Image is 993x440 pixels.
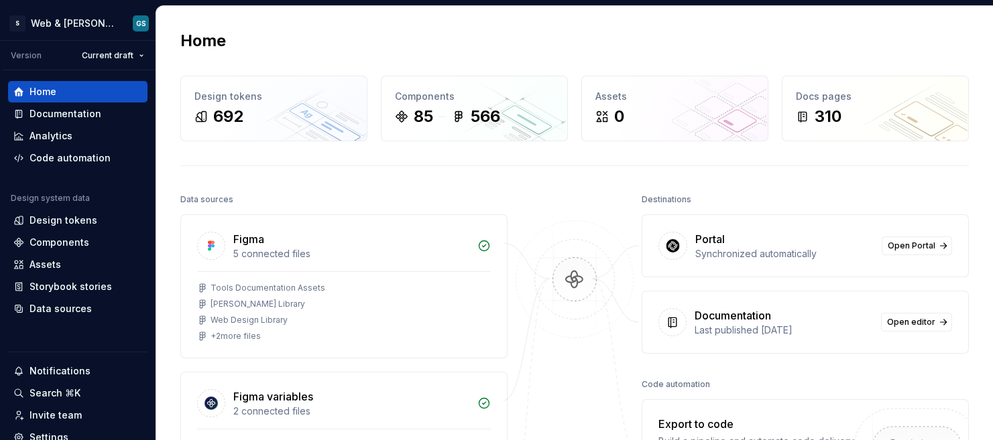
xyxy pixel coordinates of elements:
a: Home [8,81,148,102]
a: Documentation [8,103,148,125]
div: Docs pages [796,90,955,103]
div: Export to code [658,416,856,432]
button: Current draft [76,46,150,65]
div: 85 [414,106,433,127]
div: Data sources [180,190,233,209]
span: Open Portal [888,240,935,251]
div: Code automation [642,375,710,394]
div: Storybook stories [30,280,112,293]
div: 566 [471,106,500,127]
div: Figma [233,231,264,247]
div: Synchronized automatically [695,247,874,261]
div: 0 [614,106,624,127]
a: Storybook stories [8,276,148,297]
div: Design system data [11,193,90,204]
div: Tools Documentation Assets [211,283,325,293]
a: Data sources [8,298,148,319]
div: Assets [595,90,754,103]
div: 2 connected files [233,405,469,418]
div: [PERSON_NAME] Library [211,299,305,309]
button: Notifications [8,360,148,382]
div: + 2 more files [211,331,261,342]
div: GS [136,18,146,29]
div: Web & [PERSON_NAME] Systems [31,17,117,30]
button: Search ⌘K [8,382,148,404]
a: Figma5 connected filesTools Documentation Assets[PERSON_NAME] LibraryWeb Design Library+2more files [180,214,508,358]
span: Current draft [82,50,133,61]
a: Code automation [8,147,148,169]
button: SWeb & [PERSON_NAME] SystemsGS [3,9,153,38]
div: Figma variables [233,388,313,405]
div: Search ⌘K [30,386,80,400]
div: Assets [30,258,61,271]
a: Design tokens692 [180,76,367,141]
div: Web Design Library [211,315,288,325]
span: Open editor [887,317,935,327]
div: Analytics [30,129,72,143]
a: Design tokens [8,210,148,231]
a: Components [8,232,148,253]
div: Portal [695,231,725,247]
div: Code automation [30,151,111,165]
a: Components85566 [381,76,568,141]
div: Design tokens [194,90,353,103]
div: Documentation [695,307,771,323]
a: Assets [8,254,148,275]
div: Last published [DATE] [695,323,873,337]
div: Components [30,236,89,249]
div: 692 [213,106,243,127]
a: Analytics [8,125,148,147]
div: Design tokens [30,214,97,227]
a: Open editor [881,313,952,332]
div: 310 [815,106,841,127]
h2: Home [180,30,226,52]
a: Docs pages310 [782,76,969,141]
div: Notifications [30,364,91,378]
div: S [9,15,25,31]
div: 5 connected files [233,247,469,261]
div: Components [395,90,554,103]
a: Assets0 [581,76,768,141]
div: Documentation [30,107,101,121]
div: Destinations [642,190,691,209]
div: Data sources [30,302,92,315]
a: Open Portal [882,236,952,255]
div: Home [30,85,56,98]
div: Invite team [30,409,82,422]
a: Invite team [8,405,148,426]
div: Version [11,50,42,61]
